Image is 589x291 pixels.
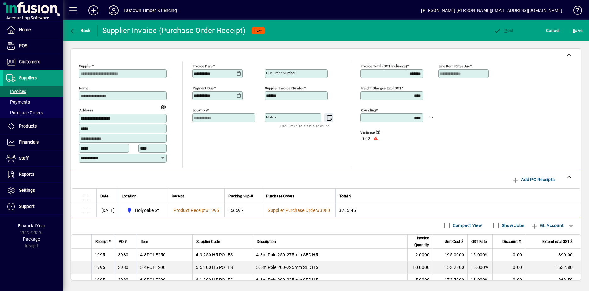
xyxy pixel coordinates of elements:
div: Eastown Timber & Fencing [124,5,177,15]
div: Total $ [339,193,573,200]
a: Financials [3,134,63,150]
span: Products [19,123,37,128]
button: Back [68,25,92,36]
td: 3980 [115,249,137,261]
a: Invoices [3,86,63,97]
span: Staff [19,156,29,161]
a: Settings [3,183,63,198]
span: Add PO Receipts [512,174,555,185]
span: Extend excl GST $ [542,238,573,245]
a: Product Receipt#1995 [171,207,221,214]
span: Cancel [546,26,560,36]
a: Knowledge Base [569,1,581,22]
span: Financial Year [18,223,45,228]
span: Support [19,204,35,209]
mat-label: Supplier [79,64,92,68]
span: Product Receipt [173,208,206,213]
span: ost [493,28,514,33]
td: 3980 [115,274,137,287]
td: 195.0000 [433,249,467,261]
mat-label: Invoice Total (GST inclusive) [361,64,407,68]
a: Customers [3,54,63,70]
div: 6.0POLE200 [140,277,166,283]
span: Discount % [502,238,521,245]
span: Total $ [339,193,351,200]
span: PO # [119,238,127,245]
a: Products [3,118,63,134]
td: 5.5m Pole 200-225mm SED H5 [253,261,407,274]
td: 2.0000 [407,249,433,261]
span: Settings [19,188,35,193]
label: Show Jobs [501,222,524,229]
a: Staff [3,151,63,166]
td: 1995 [91,274,115,287]
span: # [206,208,209,213]
span: S [573,28,575,33]
span: Invoices [6,89,26,94]
a: Payments [3,97,63,107]
span: Package [23,237,40,242]
button: Cancel [544,25,561,36]
span: Variance ($) [360,130,398,134]
span: GST Rate [471,238,487,245]
span: Location [122,193,137,200]
span: Reports [19,172,34,177]
mat-label: Payment due [193,86,214,90]
span: 1995 [209,208,219,213]
div: Supplier Invoice (Purchase Order Receipt) [102,26,245,36]
td: 4.8m Pole 250-275mm SED H5 [253,249,407,261]
a: Reports [3,167,63,182]
span: Receipt # [95,238,111,245]
span: POS [19,43,27,48]
a: Purchase Orders [3,107,63,118]
span: Unit Cost $ [445,238,463,245]
span: Back [70,28,91,33]
button: Post [492,25,515,36]
app-page-header-button: Back [63,25,98,36]
span: 3980 [320,208,330,213]
a: Home [3,22,63,38]
mat-label: Location [193,108,207,112]
td: 15.000% [467,274,492,287]
td: 0.00 [492,261,525,274]
td: 156597 [224,204,262,217]
mat-label: Supplier invoice number [265,86,304,90]
td: 3980 [115,261,137,274]
td: 153.2800 [433,261,467,274]
a: Support [3,199,63,214]
td: 0.00 [492,274,525,287]
span: NEW [254,29,262,33]
span: Payments [6,100,30,105]
span: Holyoake St [124,207,161,214]
td: 4.9 250 H5 POLES [192,249,253,261]
span: Description [257,238,276,245]
span: Financials [19,140,39,145]
td: 1995 [91,249,115,261]
td: 15.000% [467,249,492,261]
td: 3765.45 [335,204,581,217]
div: Packing Slip # [228,193,258,200]
mat-label: Notes [266,115,276,119]
span: Date [100,193,108,200]
mat-label: Name [79,86,88,90]
span: P [504,28,507,33]
div: [PERSON_NAME] [PERSON_NAME][EMAIL_ADDRESS][DOMAIN_NAME] [421,5,562,15]
td: 15.000% [467,261,492,274]
label: Compact View [452,222,482,229]
td: 6.1 200 H5 POLES [192,274,253,287]
td: 5.0000 [407,274,433,287]
div: 4.8POLE250 [140,252,166,258]
mat-label: Freight charges excl GST [361,86,401,90]
span: GL Account [530,220,564,231]
span: # [317,208,320,213]
div: Receipt [172,193,221,200]
td: 5.5 200 H5 POLES [192,261,253,274]
span: ave [573,26,582,36]
button: Profile [104,5,124,16]
div: Date [100,193,114,200]
div: 5.4POLE200 [140,264,166,271]
span: Home [19,27,31,32]
span: Invoice Quantity [412,235,429,248]
button: Add [83,5,104,16]
mat-label: Line item rates are [439,64,470,68]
